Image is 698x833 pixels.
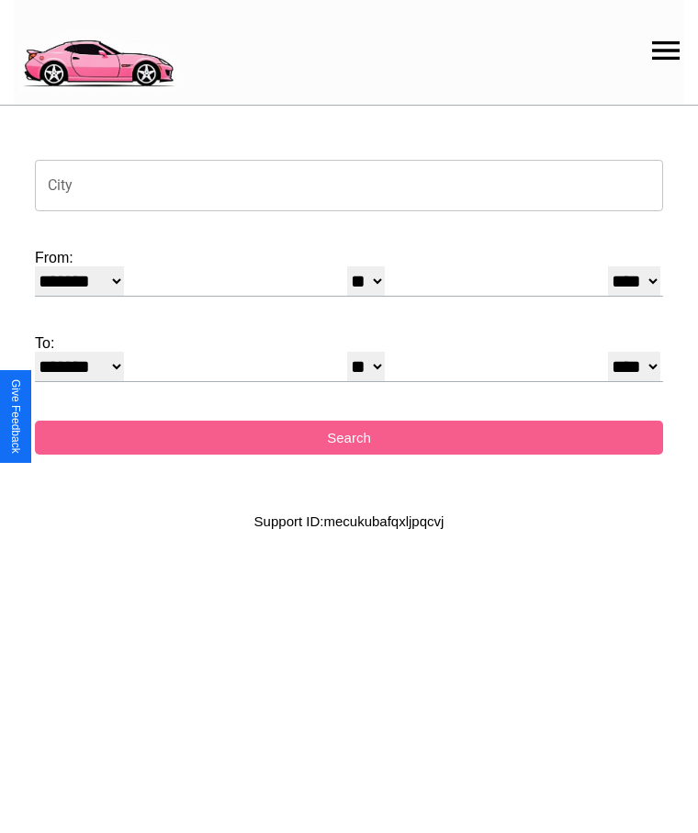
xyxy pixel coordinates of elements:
p: Support ID: mecukubafqxljpqcvj [254,509,445,534]
label: From: [35,250,663,266]
img: logo [14,9,182,92]
label: To: [35,335,663,352]
button: Search [35,421,663,455]
div: Give Feedback [9,379,22,454]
